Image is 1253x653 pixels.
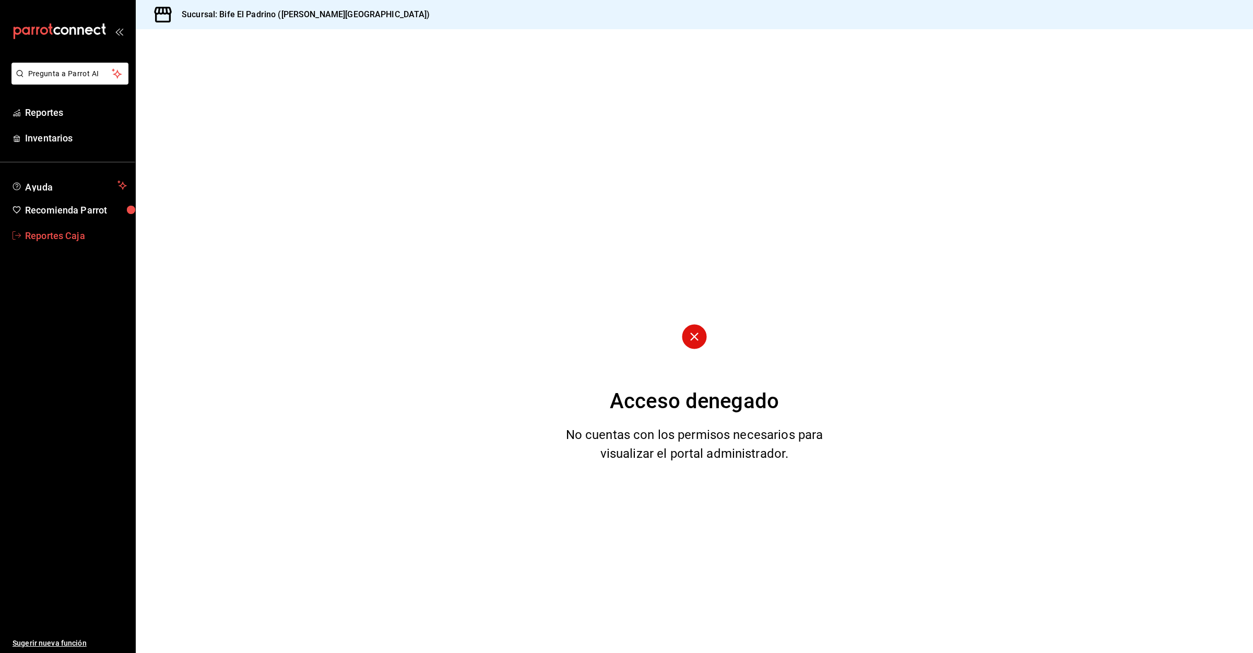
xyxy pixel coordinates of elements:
span: Inventarios [25,131,127,145]
span: Recomienda Parrot [25,203,127,217]
div: No cuentas con los permisos necesarios para visualizar el portal administrador. [553,425,836,463]
span: Reportes [25,105,127,120]
button: Pregunta a Parrot AI [11,63,128,85]
span: Pregunta a Parrot AI [28,68,112,79]
span: Ayuda [25,179,113,192]
button: open_drawer_menu [115,27,123,35]
h3: Sucursal: Bife El Padrino ([PERSON_NAME][GEOGRAPHIC_DATA]) [173,8,430,21]
div: Acceso denegado [610,386,779,417]
span: Reportes Caja [25,229,127,243]
a: Pregunta a Parrot AI [7,76,128,87]
span: Sugerir nueva función [13,638,127,649]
